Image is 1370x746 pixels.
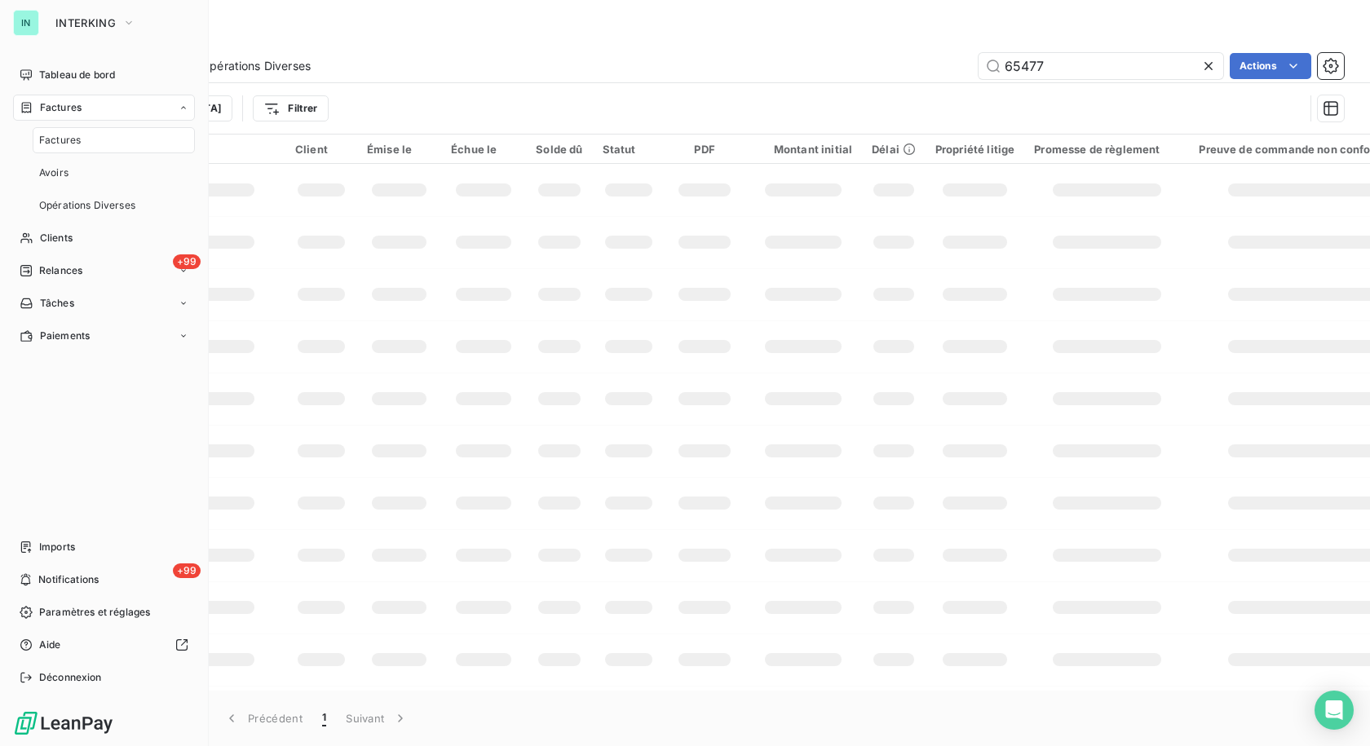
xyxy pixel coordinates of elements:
div: Promesse de règlement [1034,143,1179,156]
span: Paramètres et réglages [39,605,150,620]
div: Open Intercom Messenger [1315,691,1354,730]
input: Rechercher [979,53,1223,79]
button: 1 [312,701,336,735]
div: Client [295,143,347,156]
span: Déconnexion [39,670,102,685]
button: Précédent [214,701,312,735]
button: Suivant [336,701,418,735]
div: Solde dû [536,143,582,156]
span: Avoirs [39,166,68,180]
div: IN [13,10,39,36]
span: Opérations Diverses [201,58,311,74]
span: Factures [39,133,81,148]
span: 1 [322,710,326,726]
span: Aide [39,638,61,652]
img: Logo LeanPay [13,710,114,736]
div: Statut [603,143,656,156]
span: INTERKING [55,16,116,29]
span: +99 [173,254,201,269]
span: +99 [173,563,201,578]
div: Échue le [451,143,516,156]
button: Actions [1230,53,1311,79]
span: Clients [40,231,73,245]
div: PDF [674,143,734,156]
span: Relances [39,263,82,278]
a: Aide [13,632,195,658]
span: Factures [40,100,82,115]
span: Paiements [40,329,90,343]
div: Propriété litige [935,143,1014,156]
button: Filtrer [253,95,328,121]
div: Délai [872,143,916,156]
div: Émise le [367,143,431,156]
span: Notifications [38,572,99,587]
span: Imports [39,540,75,554]
div: Montant initial [754,143,852,156]
span: Tâches [40,296,74,311]
span: Opérations Diverses [39,198,135,213]
span: Tableau de bord [39,68,115,82]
